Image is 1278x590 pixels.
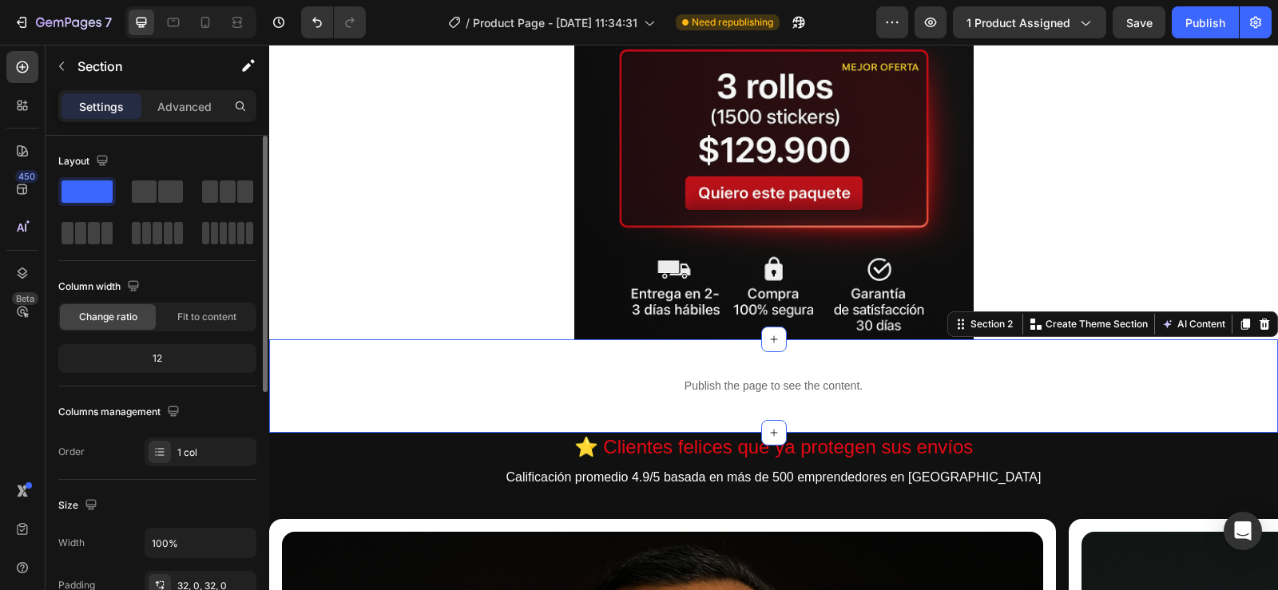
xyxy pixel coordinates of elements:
[58,445,85,459] div: Order
[58,495,101,517] div: Size
[58,276,143,298] div: Column width
[466,14,470,31] span: /
[473,14,637,31] span: Product Page - [DATE] 11:34:31
[58,536,85,550] div: Width
[698,272,747,287] div: Section 2
[105,13,112,32] p: 7
[953,6,1106,38] button: 1 product assigned
[177,310,236,324] span: Fit to content
[58,151,112,172] div: Layout
[1126,16,1153,30] span: Save
[177,445,252,460] div: 1 col
[79,98,124,115] p: Settings
[15,170,38,183] div: 450
[269,45,1278,590] iframe: Design area
[12,292,38,305] div: Beta
[6,6,119,38] button: 7
[1185,14,1225,31] div: Publish
[157,98,212,115] p: Advanced
[889,270,959,289] button: AI Content
[1172,6,1239,38] button: Publish
[692,15,773,30] span: Need republishing
[77,57,208,76] p: Section
[1113,6,1165,38] button: Save
[62,347,253,370] div: 12
[776,272,879,287] p: Create Theme Section
[966,14,1070,31] span: 1 product assigned
[79,310,137,324] span: Change ratio
[1224,512,1262,550] div: Open Intercom Messenger
[145,529,256,557] input: Auto
[301,6,366,38] div: Undo/Redo
[58,402,183,423] div: Columns management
